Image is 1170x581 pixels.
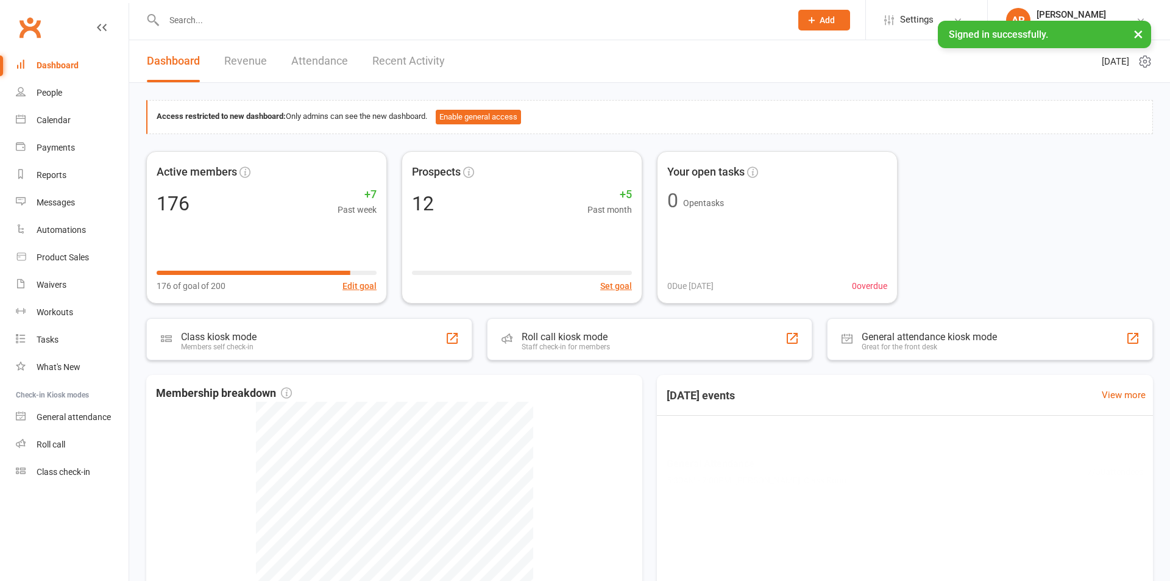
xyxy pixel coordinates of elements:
[156,385,292,402] span: Membership breakdown
[37,335,58,344] div: Tasks
[1006,8,1030,32] div: AR
[436,110,521,124] button: Enable general access
[37,198,75,207] div: Messages
[16,404,129,431] a: General attendance kiosk mode
[16,52,129,79] a: Dashboard
[338,203,377,216] span: Past week
[338,186,377,204] span: +7
[587,203,632,216] span: Past month
[1127,21,1149,47] button: ×
[157,279,225,293] span: 176 of goal of 200
[16,271,129,299] a: Waivers
[798,10,850,30] button: Add
[1037,9,1112,20] div: [PERSON_NAME]
[37,60,79,70] div: Dashboard
[160,12,782,29] input: Search...
[949,29,1048,40] span: Signed in successfully.
[16,107,129,134] a: Calendar
[37,115,71,125] div: Calendar
[683,198,724,208] span: Open tasks
[372,40,445,82] a: Recent Activity
[862,331,997,343] div: General attendance kiosk mode
[852,279,887,293] span: 0 overdue
[37,252,89,262] div: Product Sales
[657,385,745,407] h3: [DATE] events
[862,343,997,351] div: Great for the front desk
[667,474,849,488] span: 5:30AM - 7:00PM | [PERSON_NAME] | Class Room
[16,216,129,244] a: Automations
[16,326,129,354] a: Tasks
[37,440,65,449] div: Roll call
[37,225,86,235] div: Automations
[37,467,90,477] div: Class check-in
[667,279,714,293] span: 0 Due [DATE]
[181,330,257,342] div: Class kiosk mode
[16,354,129,381] a: What's New
[1037,20,1112,31] div: B Transformed Gym
[157,194,190,213] div: 176
[16,299,129,326] a: Workouts
[16,244,129,271] a: Product Sales
[522,343,610,351] div: Staff check-in for members
[16,79,129,107] a: People
[1087,465,1143,479] span: 7 / 50 attendees
[37,88,62,98] div: People
[342,279,377,293] button: Edit goal
[37,412,111,422] div: General attendance
[820,15,835,25] span: Add
[157,112,286,121] strong: Access restricted to new dashboard:
[224,40,267,82] a: Revenue
[37,170,66,180] div: Reports
[522,331,610,343] div: Roll call kiosk mode
[15,12,45,43] a: Clubworx
[412,194,434,213] div: 12
[157,163,237,181] span: Active members
[1102,54,1129,69] span: [DATE]
[16,134,129,162] a: Payments
[600,279,632,293] button: Set goal
[16,431,129,458] a: Roll call
[181,343,257,351] div: Members self check-in
[412,163,461,181] span: Prospects
[157,110,1143,124] div: Only admins can see the new dashboard.
[900,6,934,34] span: Settings
[667,191,678,210] div: 0
[147,40,200,82] a: Dashboard
[16,458,129,486] a: Class kiosk mode
[37,307,73,317] div: Workouts
[16,162,129,189] a: Reports
[587,186,632,204] span: +5
[37,362,80,372] div: What's New
[16,189,129,216] a: Messages
[1102,388,1146,402] a: View more
[37,143,75,152] div: Payments
[291,40,348,82] a: Attendance
[37,280,66,290] div: Waivers
[667,456,849,472] span: General Attendance
[667,163,745,181] span: Your open tasks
